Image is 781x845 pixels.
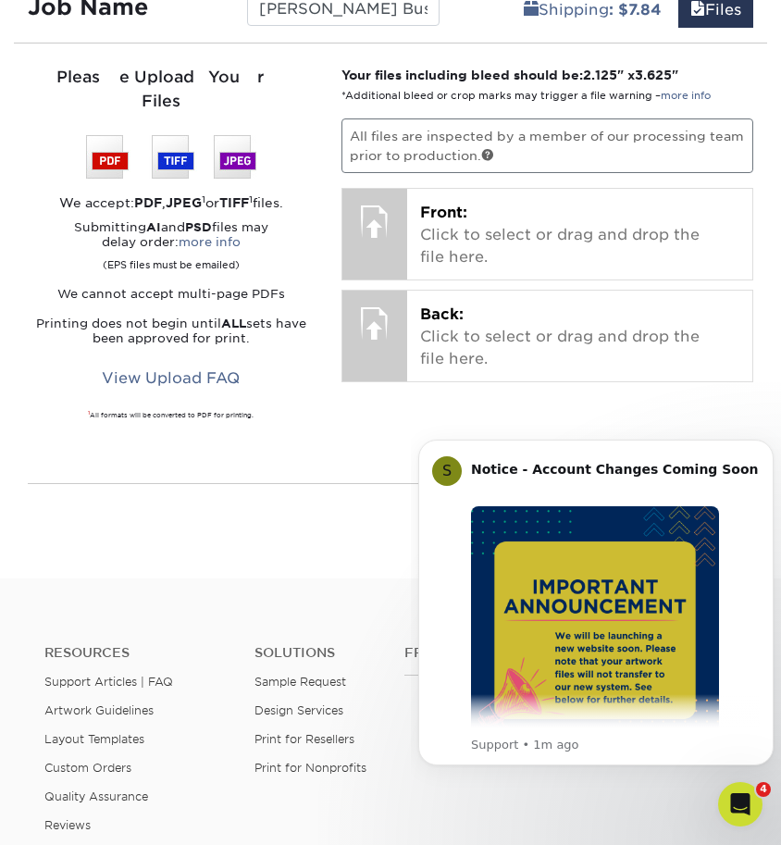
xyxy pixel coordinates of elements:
span: shipping [524,1,539,19]
strong: JPEG [166,195,202,210]
div: Please Upload Your Files [28,66,314,113]
div: We accept: , or files. [28,193,314,212]
sup: 1 [88,410,90,416]
h4: From the Blog [404,645,557,661]
sup: 1 [202,193,205,205]
iframe: Intercom notifications message [411,412,781,795]
span: Front: [420,204,467,221]
a: more info [179,235,241,249]
span: files [690,1,705,19]
small: (EPS files must be emailed) [103,250,240,272]
a: more info [661,90,711,102]
span: 4 [756,782,771,797]
strong: Your files including bleed should be: " x " [341,68,678,82]
a: View Upload FAQ [90,361,252,396]
strong: PSD [185,220,212,234]
div: All formats will be converted to PDF for printing. [28,411,314,420]
sup: 1 [249,193,253,205]
iframe: Intercom live chat [718,782,762,826]
a: Layout Templates [44,732,144,746]
span: 3.625 [635,68,672,82]
img: We accept: PSD, TIFF, or JPEG (JPG) [86,135,256,179]
a: Print for Resellers [254,732,354,746]
strong: ALL [221,317,246,330]
strong: PDF [134,195,162,210]
a: Custom Orders [44,761,131,775]
b: : $7.84 [609,1,662,19]
p: Submitting and files may delay order: [28,220,314,272]
h4: Solutions [254,645,377,661]
h4: Resources [44,645,227,661]
strong: AI [146,220,161,234]
p: All files are inspected by a member of our processing team prior to production. [341,118,753,173]
strong: TIFF [219,195,249,210]
a: Sample Request [254,675,346,689]
iframe: Google Customer Reviews [5,789,157,839]
a: Print for Nonprofits [254,761,366,775]
p: Click to select or drag and drop the file here. [420,202,739,268]
a: Support Articles | FAQ [44,675,173,689]
small: *Additional bleed or crop marks may trigger a file warning – [341,90,711,102]
p: We cannot accept multi-page PDFs [28,287,314,302]
span: 2.125 [583,68,617,82]
p: Printing does not begin until sets have been approved for print. [28,317,314,346]
p: Click to select or drag and drop the file here. [420,304,739,370]
a: Design Services [254,703,343,717]
a: Artwork Guidelines [44,703,154,717]
span: Back: [420,305,464,323]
